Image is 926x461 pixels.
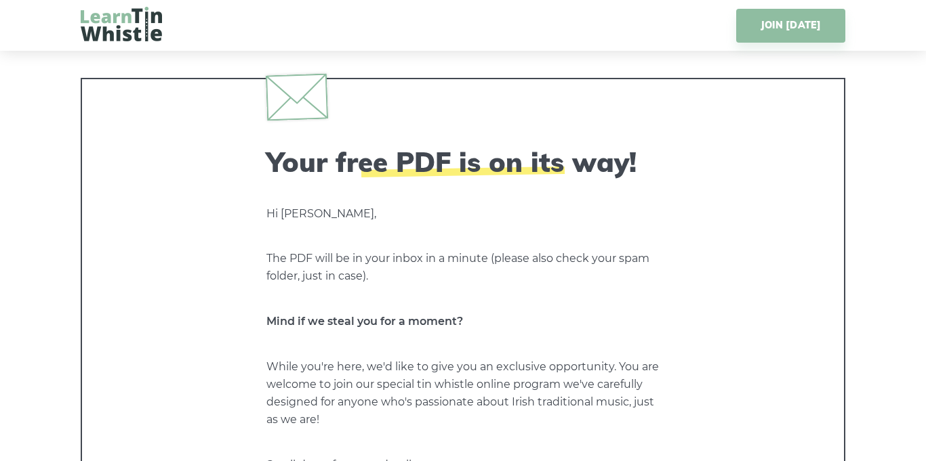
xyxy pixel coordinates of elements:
[266,146,660,178] h2: Your free PDF is on its way!
[266,358,660,429] p: While you're here, we'd like to give you an exclusive opportunity. You are welcome to join our sp...
[266,73,328,120] img: envelope.svg
[736,9,845,43] a: JOIN [DATE]
[81,7,162,41] img: LearnTinWhistle.com
[266,205,660,223] p: Hi [PERSON_NAME],
[266,315,463,328] strong: Mind if we steal you for a moment?
[266,250,660,285] p: The PDF will be in your inbox in a minute (please also check your spam folder, just in case).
